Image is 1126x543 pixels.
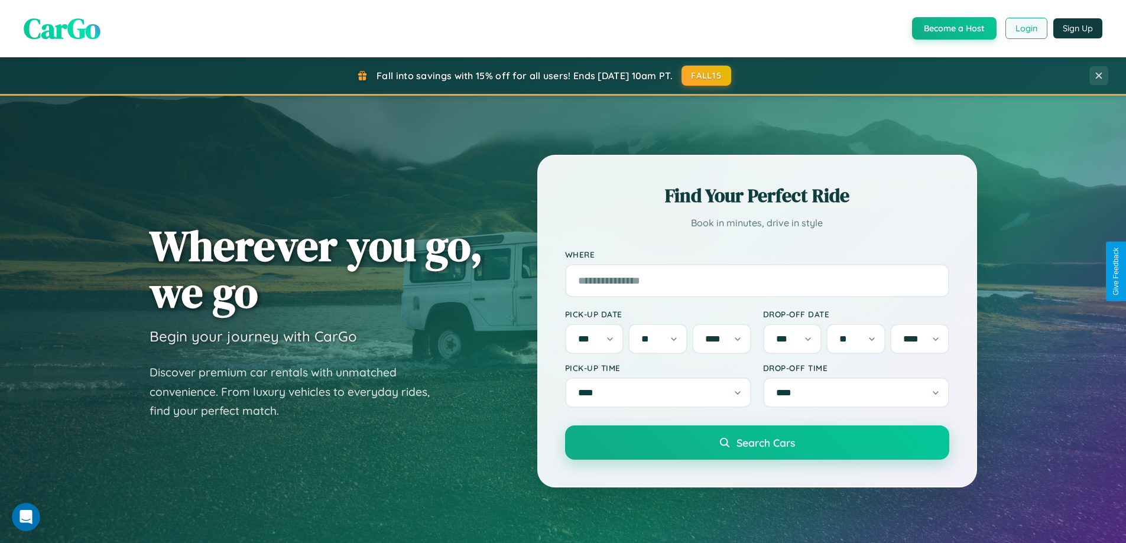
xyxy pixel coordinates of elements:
div: Give Feedback [1112,248,1120,295]
button: Sign Up [1053,18,1102,38]
label: Pick-up Date [565,309,751,319]
p: Discover premium car rentals with unmatched convenience. From luxury vehicles to everyday rides, ... [150,363,445,421]
button: FALL15 [682,66,731,86]
iframe: Intercom live chat [12,503,40,531]
span: Search Cars [736,436,795,449]
span: CarGo [24,9,100,48]
button: Become a Host [912,17,997,40]
label: Where [565,249,949,259]
label: Drop-off Date [763,309,949,319]
p: Book in minutes, drive in style [565,214,949,232]
h3: Begin your journey with CarGo [150,327,357,345]
label: Drop-off Time [763,363,949,373]
button: Login [1005,18,1047,39]
button: Search Cars [565,425,949,460]
h1: Wherever you go, we go [150,222,483,316]
h2: Find Your Perfect Ride [565,183,949,209]
label: Pick-up Time [565,363,751,373]
span: Fall into savings with 15% off for all users! Ends [DATE] 10am PT. [377,70,673,82]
